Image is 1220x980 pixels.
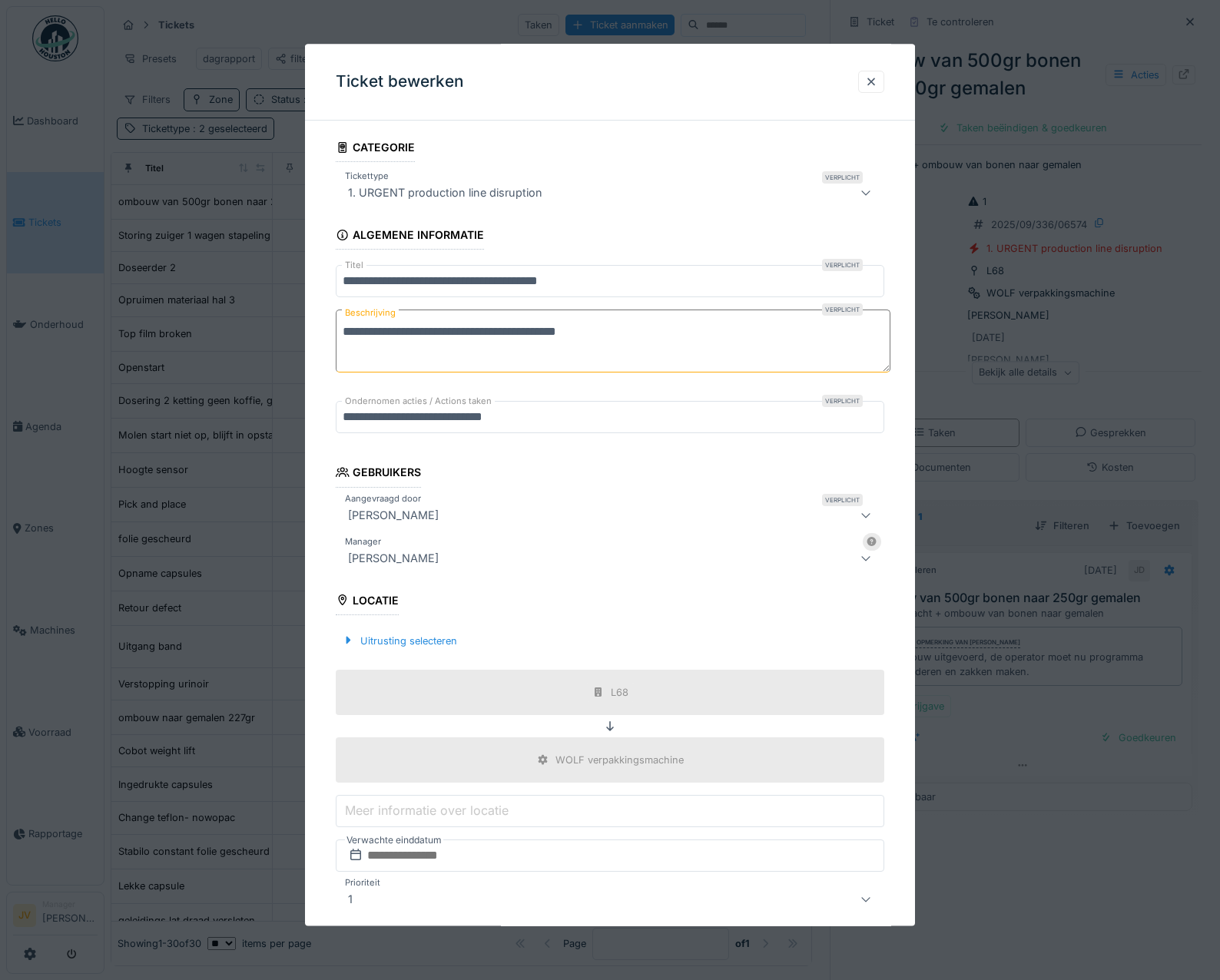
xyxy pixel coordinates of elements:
[336,631,463,651] div: Uitrusting selecteren
[342,184,549,203] div: 1. URGENT production line disruption
[822,494,863,506] div: Verplicht
[342,304,399,323] label: Beschrijving
[822,260,863,272] div: Verplicht
[611,685,628,700] div: L68
[342,876,383,889] label: Prioriteit
[336,224,484,250] div: Algemene informatie
[342,890,359,909] div: 1
[336,589,399,615] div: Locatie
[555,753,684,767] div: WOLF verpakkingsmachine
[342,535,384,548] label: Manager
[342,260,366,273] label: Titel
[822,172,863,184] div: Verplicht
[342,506,445,525] div: [PERSON_NAME]
[342,492,424,505] label: Aangevraagd door
[336,136,415,162] div: Categorie
[822,304,863,316] div: Verplicht
[342,802,512,820] label: Meer informatie over locatie
[336,462,421,488] div: Gebruikers
[336,72,464,91] h3: Ticket bewerken
[342,171,392,184] label: Tickettype
[342,396,495,409] label: Ondernomen acties / Actions taken
[345,832,443,849] label: Verwachte einddatum
[822,396,863,408] div: Verplicht
[342,549,445,568] div: [PERSON_NAME]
